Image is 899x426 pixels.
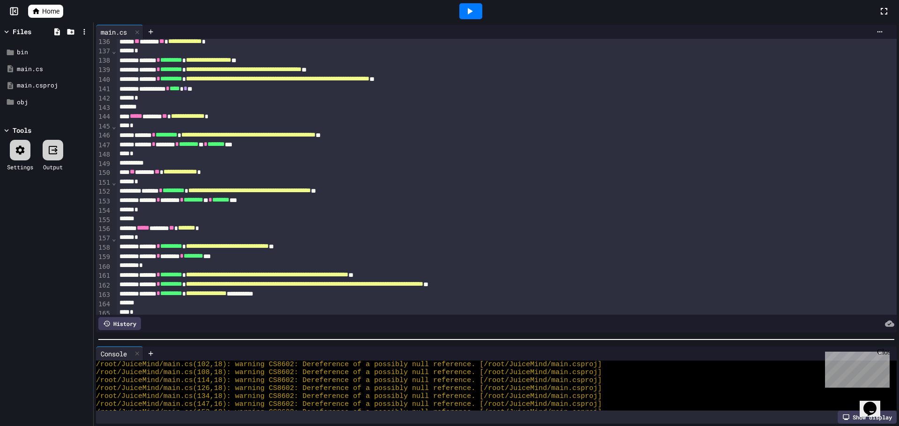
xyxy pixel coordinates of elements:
span: Home [42,7,59,16]
div: Chat with us now!Close [4,4,65,59]
div: Settings [7,163,33,171]
div: bin [17,48,90,57]
iframe: chat widget [821,348,890,388]
div: obj [17,98,90,107]
iframe: chat widget [860,389,890,417]
div: Files [13,27,31,36]
div: main.csproj [17,81,90,90]
a: Home [28,5,63,18]
div: Output [43,163,63,171]
div: main.cs [17,65,90,74]
div: Tools [13,125,31,135]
